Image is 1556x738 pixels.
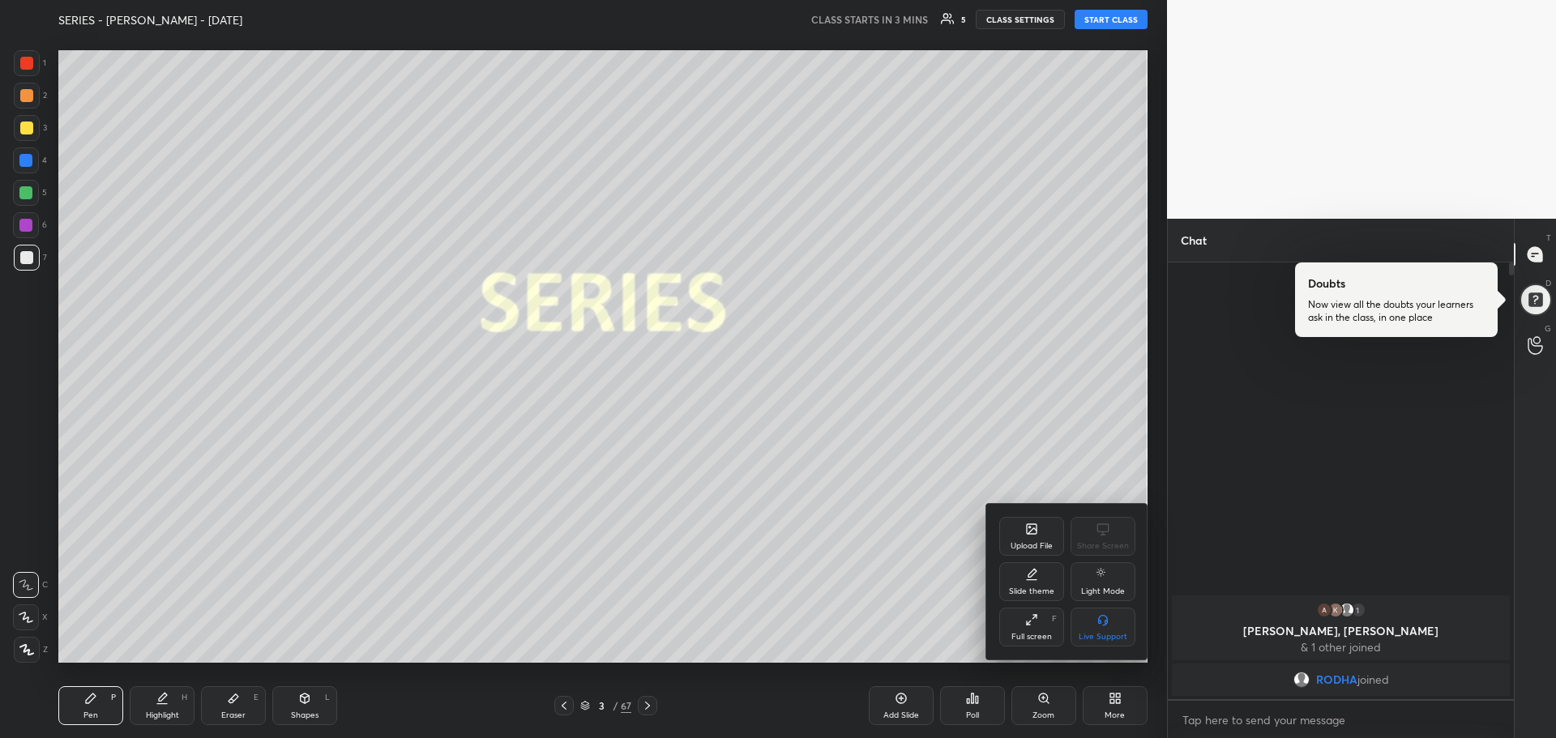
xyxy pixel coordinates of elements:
div: F [1052,615,1057,623]
div: Live Support [1079,633,1127,641]
div: Slide theme [1009,587,1054,595]
div: Full screen [1011,633,1052,641]
div: Light Mode [1081,587,1125,595]
div: Upload File [1011,542,1053,550]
